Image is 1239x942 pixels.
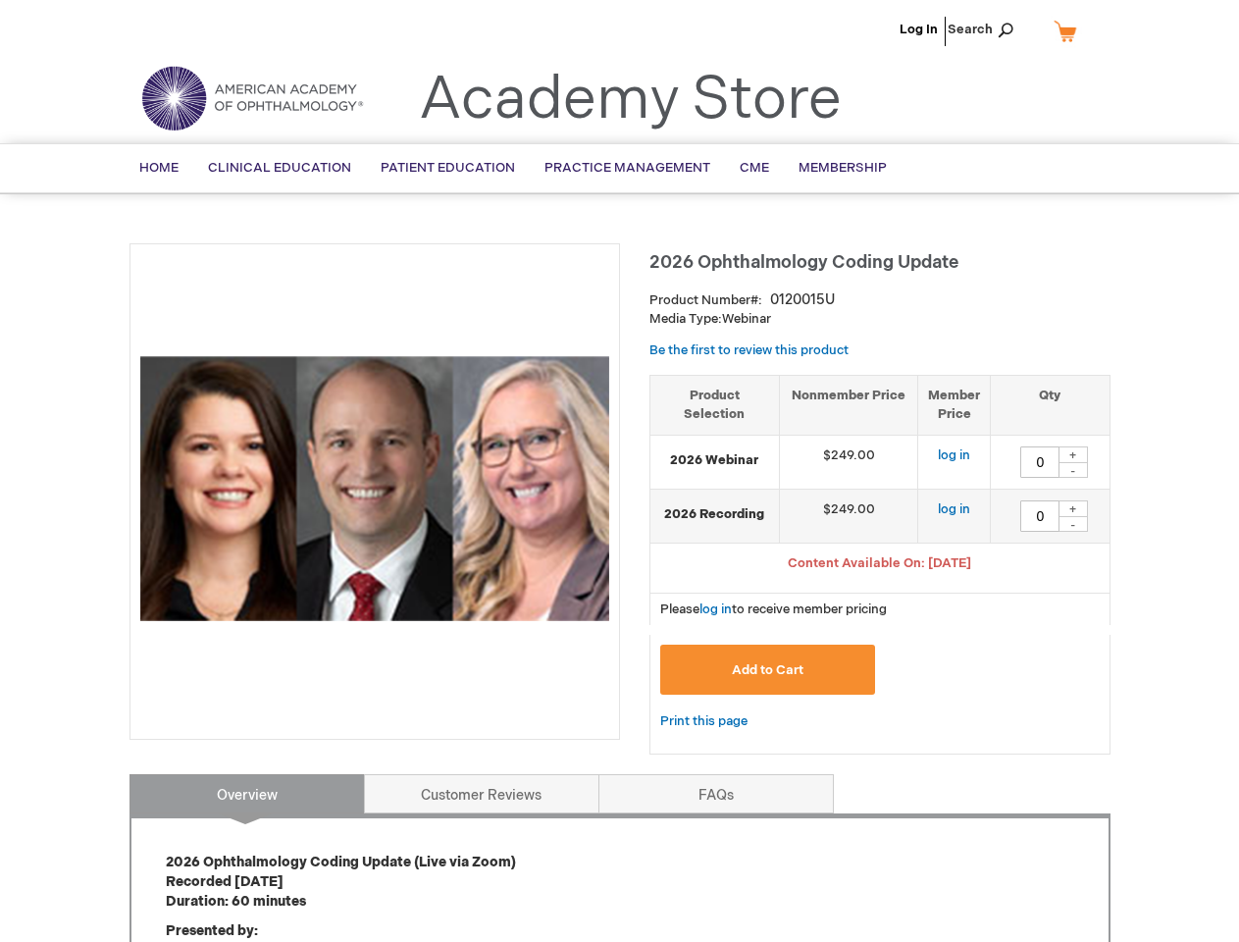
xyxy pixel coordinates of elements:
[649,311,722,327] strong: Media Type:
[129,774,365,813] a: Overview
[1020,500,1059,532] input: Qty
[788,555,971,571] span: Content Available On: [DATE]
[740,160,769,176] span: CME
[780,489,918,543] td: $249.00
[364,774,599,813] a: Customer Reviews
[660,645,876,695] button: Add to Cart
[139,160,179,176] span: Home
[649,310,1110,329] p: Webinar
[1020,446,1059,478] input: Qty
[649,342,849,358] a: Be the first to review this product
[660,505,770,524] strong: 2026 Recording
[938,501,970,517] a: log in
[381,160,515,176] span: Patient Education
[598,774,834,813] a: FAQs
[918,376,991,435] th: Member Price
[780,376,918,435] th: Nonmember Price
[166,854,516,910] strong: 2026 Ophthalmology Coding Update (Live via Zoom) Recorded [DATE] Duration: 60 minutes
[770,290,835,310] div: 0120015U
[1058,462,1088,478] div: -
[530,144,725,192] a: Practice Management
[660,451,770,470] strong: 2026 Webinar
[784,144,902,192] a: Membership
[725,144,784,192] a: CME
[366,144,530,192] a: Patient Education
[650,376,780,435] th: Product Selection
[649,292,762,308] strong: Product Number
[1058,446,1088,463] div: +
[660,602,887,617] span: Please to receive member pricing
[732,662,803,678] span: Add to Cart
[699,602,732,617] a: log in
[649,252,958,273] span: 2026 Ophthalmology Coding Update
[140,254,609,723] img: 2026 Ophthalmology Coding Update
[1058,516,1088,532] div: -
[991,376,1110,435] th: Qty
[900,22,938,37] a: Log In
[166,922,258,939] strong: Presented by:
[193,144,366,192] a: Clinical Education
[799,160,887,176] span: Membership
[938,447,970,463] a: log in
[1058,500,1088,517] div: +
[660,709,748,734] a: Print this page
[544,160,710,176] span: Practice Management
[419,65,842,135] a: Academy Store
[208,160,351,176] span: Clinical Education
[948,10,1022,49] span: Search
[780,435,918,489] td: $249.00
